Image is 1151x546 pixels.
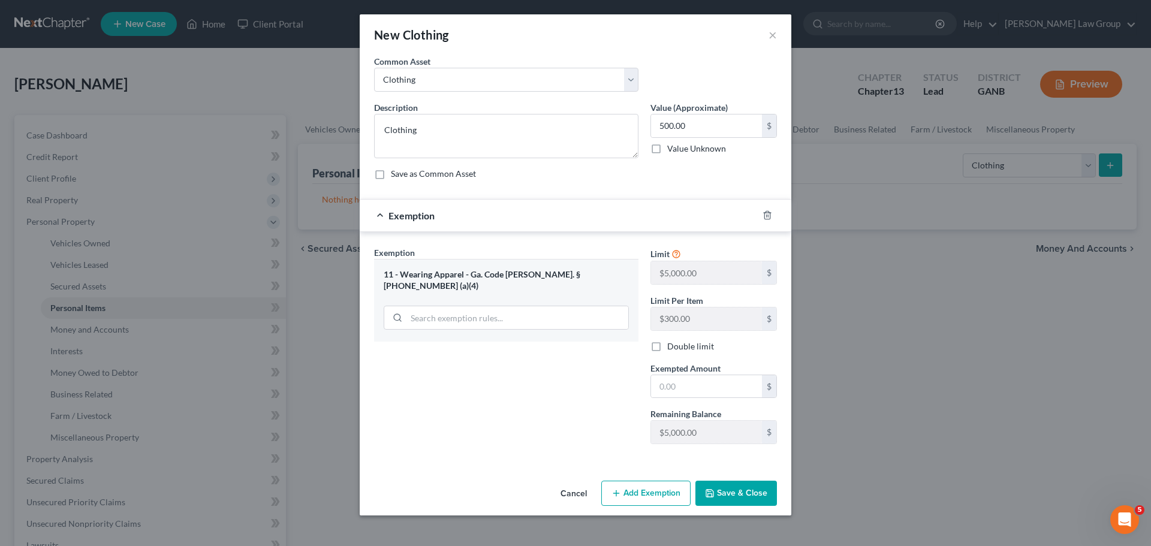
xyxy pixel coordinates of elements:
[667,143,726,155] label: Value Unknown
[374,26,449,43] div: New Clothing
[762,375,776,398] div: $
[762,261,776,284] div: $
[391,168,476,180] label: Save as Common Asset
[650,363,721,373] span: Exempted Amount
[384,269,629,291] div: 11 - Wearing Apparel - Ga. Code [PERSON_NAME]. § [PHONE_NUMBER] (a)(4)
[695,481,777,506] button: Save & Close
[762,307,776,330] div: $
[651,375,762,398] input: 0.00
[406,306,628,329] input: Search exemption rules...
[667,340,714,352] label: Double limit
[601,481,691,506] button: Add Exemption
[650,101,728,114] label: Value (Approximate)
[769,28,777,42] button: ×
[651,421,762,444] input: --
[1110,505,1139,534] iframe: Intercom live chat
[374,102,418,113] span: Description
[762,114,776,137] div: $
[651,114,762,137] input: 0.00
[650,408,721,420] label: Remaining Balance
[651,307,762,330] input: --
[388,210,435,221] span: Exemption
[374,248,415,258] span: Exemption
[1135,505,1144,515] span: 5
[374,55,430,68] label: Common Asset
[551,482,596,506] button: Cancel
[762,421,776,444] div: $
[650,249,670,259] span: Limit
[650,294,703,307] label: Limit Per Item
[651,261,762,284] input: --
